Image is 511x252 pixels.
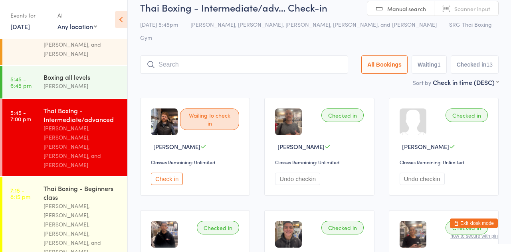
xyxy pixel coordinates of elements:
time: 7:15 - 8:15 pm [10,187,30,200]
div: Checked in [321,108,364,122]
div: Any location [57,22,97,31]
a: [DATE] [10,22,30,31]
div: Thai Boxing - Intermediate/advanced [44,106,121,124]
input: Search [140,55,348,74]
a: 5:45 -6:45 pmBoxing all levels[PERSON_NAME] [2,66,127,98]
div: Checked in [446,221,488,234]
img: image1719827504.png [400,221,426,248]
div: [PERSON_NAME], [PERSON_NAME], [PERSON_NAME], [PERSON_NAME], and [PERSON_NAME] [44,124,121,169]
button: Undo checkin [275,173,320,185]
button: Waiting1 [412,55,447,74]
div: At [57,9,97,22]
div: Waiting to check in [180,108,239,130]
span: Manual search [387,5,426,13]
time: 5:45 - 6:45 pm [10,76,32,89]
label: Sort by [413,79,431,87]
div: Classes Remaining: Unlimited [151,159,242,165]
div: Checked in [197,221,239,234]
div: [PERSON_NAME] [44,81,121,91]
img: image1719828133.png [275,221,302,248]
div: Check in time (DESC) [433,78,499,87]
span: [PERSON_NAME], [PERSON_NAME], [PERSON_NAME], [PERSON_NAME], and [PERSON_NAME] [190,20,437,28]
div: Classes Remaining: Unlimited [275,159,366,165]
img: image1719481230.png [275,108,302,135]
img: image1751868783.png [151,108,178,135]
button: Check in [151,173,183,185]
a: 5:45 -7:00 pmThai Boxing - Intermediate/advanced[PERSON_NAME], [PERSON_NAME], [PERSON_NAME], [PER... [2,99,127,176]
button: Undo checkin [400,173,445,185]
div: Boxing all levels [44,73,121,81]
time: 5:45 - 7:00 pm [10,109,31,122]
div: 1 [438,61,441,68]
span: Scanner input [454,5,490,13]
img: image1719992175.png [151,221,178,248]
div: 13 [486,61,493,68]
button: Checked in13 [451,55,499,74]
div: Checked in [321,221,364,234]
span: [PERSON_NAME] [153,142,200,151]
div: Classes Remaining: Unlimited [400,159,490,165]
button: how to secure with pin [450,233,498,239]
button: All Bookings [361,55,408,74]
div: Thai Boxing - Beginners class [44,184,121,201]
button: Exit kiosk mode [450,219,498,228]
span: [PERSON_NAME] [402,142,449,151]
span: [PERSON_NAME] [277,142,325,151]
div: Checked in [446,108,488,122]
div: Events for [10,9,50,22]
span: [DATE] 5:45pm [140,20,178,28]
h2: Thai Boxing - Intermediate/adv… Check-in [140,1,499,14]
